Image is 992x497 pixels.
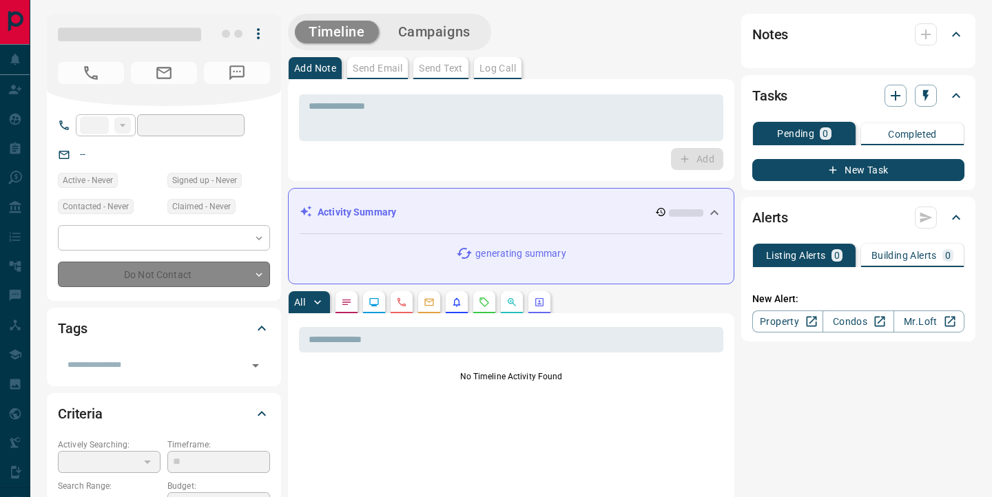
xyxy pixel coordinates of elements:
[58,438,161,451] p: Actively Searching:
[167,480,270,492] p: Budget:
[58,312,270,345] div: Tags
[752,79,964,112] div: Tasks
[172,173,237,187] span: Signed up - Never
[300,200,723,225] div: Activity Summary
[752,18,964,51] div: Notes
[752,201,964,234] div: Alerts
[63,200,129,213] span: Contacted - Never
[80,149,85,160] a: --
[752,85,787,107] h2: Tasks
[451,297,462,308] svg: Listing Alerts
[834,251,840,260] p: 0
[341,297,352,308] svg: Notes
[131,62,197,84] span: No Email
[58,480,161,492] p: Search Range:
[752,292,964,306] p: New Alert:
[58,403,103,425] h2: Criteria
[299,370,723,383] p: No Timeline Activity Found
[475,246,566,261] p: generating summary
[63,173,113,187] span: Active - Never
[893,310,964,332] a: Mr.Loft
[172,200,231,213] span: Claimed - Never
[752,207,788,229] h2: Alerts
[58,62,124,84] span: No Number
[479,297,490,308] svg: Requests
[58,317,87,339] h2: Tags
[294,297,305,307] p: All
[58,262,270,287] div: Do Not Contact
[384,21,484,43] button: Campaigns
[396,297,407,308] svg: Calls
[752,23,788,45] h2: Notes
[246,356,265,375] button: Open
[204,62,270,84] span: No Number
[777,129,814,138] p: Pending
[369,297,380,308] svg: Lead Browsing Activity
[506,297,517,308] svg: Opportunities
[167,438,270,451] p: Timeframe:
[294,63,336,73] p: Add Note
[318,205,396,220] p: Activity Summary
[823,129,828,138] p: 0
[534,297,545,308] svg: Agent Actions
[823,310,893,332] a: Condos
[766,251,826,260] p: Listing Alerts
[752,310,823,332] a: Property
[871,251,937,260] p: Building Alerts
[58,397,270,430] div: Criteria
[295,21,379,43] button: Timeline
[945,251,951,260] p: 0
[888,129,937,139] p: Completed
[424,297,435,308] svg: Emails
[752,159,964,181] button: New Task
